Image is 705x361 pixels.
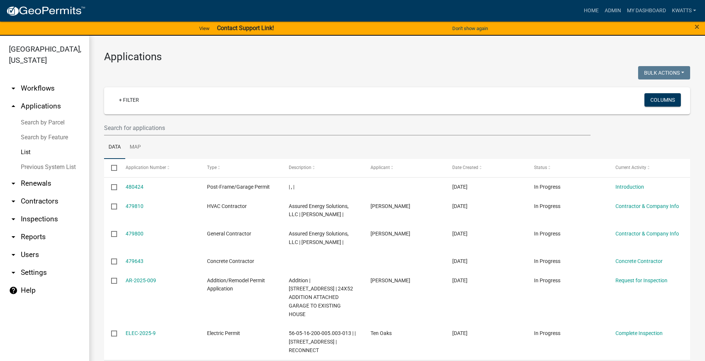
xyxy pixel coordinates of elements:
span: HVAC Contractor [207,203,247,209]
i: arrow_drop_up [9,102,18,111]
span: 09/17/2025 [452,231,468,237]
span: Status [534,165,547,170]
a: Request for Inspection [615,277,667,283]
span: Post-Frame/Garage Permit [207,184,270,190]
span: Electric Permit [207,330,240,336]
datatable-header-cell: Application Number [118,159,200,177]
a: View [196,22,213,35]
span: In Progress [534,231,560,237]
span: In Progress [534,277,560,283]
button: Don't show again [449,22,491,35]
input: Search for applications [104,120,591,136]
span: Concrete Contractor [207,258,254,264]
h3: Applications [104,51,690,63]
button: Close [695,22,699,31]
i: arrow_drop_down [9,179,18,188]
datatable-header-cell: Description [282,159,363,177]
a: Admin [602,4,624,18]
a: 479800 [126,231,143,237]
a: My Dashboard [624,4,669,18]
span: Addition | 5861 W 625 S, Morocco | 24X52 ADDITION ATTACHED GARAGE TO EXISTING HOUSE [289,277,353,317]
span: Type [207,165,217,170]
datatable-header-cell: Type [200,159,282,177]
span: Applicant [371,165,390,170]
span: In Progress [534,203,560,209]
span: In Progress [534,184,560,190]
a: Introduction [615,184,644,190]
button: Columns [644,93,681,107]
span: General Contractor [207,231,251,237]
a: 479643 [126,258,143,264]
span: In Progress [534,330,560,336]
span: 09/16/2025 [452,277,468,283]
i: help [9,286,18,295]
a: 479810 [126,203,143,209]
span: | , | [289,184,294,190]
span: 56-05-16-200-005.003-013 | | 2103 E St Rd 10 Lots 49-69 | RECONNECT [289,330,356,353]
a: Complete Inspection [615,330,663,336]
i: arrow_drop_down [9,250,18,259]
datatable-header-cell: Date Created [445,159,527,177]
span: 09/17/2025 [452,258,468,264]
i: arrow_drop_down [9,197,18,206]
span: × [695,22,699,32]
span: 09/16/2025 [452,330,468,336]
span: 09/17/2025 [452,203,468,209]
span: Diana Pickup [371,231,410,237]
span: Assured Energy Solutions, LLC | Diana Pickup | [289,231,349,245]
span: Current Activity [615,165,646,170]
a: Data [104,136,125,159]
strong: Contact Support Link! [217,25,274,32]
a: Home [581,4,602,18]
datatable-header-cell: Applicant [363,159,445,177]
span: In Progress [534,258,560,264]
span: Application Number [126,165,166,170]
span: Diana Pickup [371,203,410,209]
span: Assured Energy Solutions, LLC | Diana Pickup | [289,203,349,218]
i: arrow_drop_down [9,232,18,241]
a: Concrete Contractor [615,258,663,264]
a: Kwatts [669,4,699,18]
a: 480424 [126,184,143,190]
a: Contractor & Company Info [615,203,679,209]
span: Ten Oaks [371,330,392,336]
i: arrow_drop_down [9,215,18,224]
span: Description [289,165,311,170]
i: arrow_drop_down [9,84,18,93]
i: arrow_drop_down [9,268,18,277]
datatable-header-cell: Select [104,159,118,177]
datatable-header-cell: Status [527,159,608,177]
datatable-header-cell: Current Activity [608,159,690,177]
span: 09/18/2025 [452,184,468,190]
span: Date Created [452,165,478,170]
a: ELEC-2025-9 [126,330,156,336]
a: Map [125,136,145,159]
a: AR-2025-009 [126,277,156,283]
a: + Filter [113,93,145,107]
span: RITCHIE BLDG [371,277,410,283]
span: Addition/Remodel Permit Application [207,277,265,292]
button: Bulk Actions [638,66,690,79]
a: Contractor & Company Info [615,231,679,237]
